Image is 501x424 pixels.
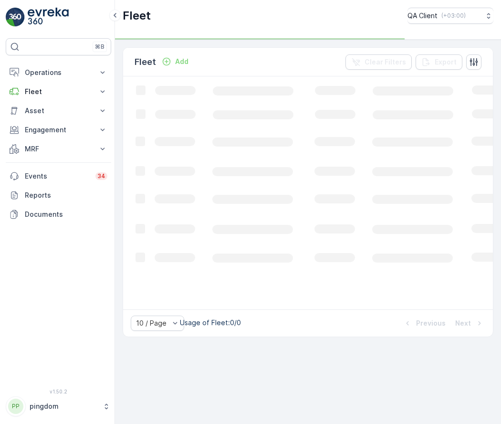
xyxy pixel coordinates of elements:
[25,87,92,96] p: Fleet
[441,12,466,20] p: ( +03:00 )
[25,144,92,154] p: MRF
[180,318,241,328] p: Usage of Fleet : 0/0
[6,389,111,394] span: v 1.50.2
[25,210,107,219] p: Documents
[25,68,92,77] p: Operations
[135,55,156,69] p: Fleet
[25,171,90,181] p: Events
[28,8,69,27] img: logo_light-DOdMpM7g.png
[6,120,111,139] button: Engagement
[365,57,406,67] p: Clear Filters
[25,125,92,135] p: Engagement
[416,318,446,328] p: Previous
[6,139,111,159] button: MRF
[345,54,412,70] button: Clear Filters
[407,11,438,21] p: QA Client
[6,101,111,120] button: Asset
[123,8,151,23] p: Fleet
[158,56,192,67] button: Add
[25,106,92,116] p: Asset
[8,399,23,414] div: PP
[6,205,111,224] a: Documents
[6,167,111,186] a: Events34
[455,318,471,328] p: Next
[25,191,107,200] p: Reports
[6,82,111,101] button: Fleet
[6,63,111,82] button: Operations
[6,186,111,205] a: Reports
[6,8,25,27] img: logo
[416,54,462,70] button: Export
[454,318,485,329] button: Next
[97,172,105,180] p: 34
[6,396,111,416] button: PPpingdom
[407,8,493,24] button: QA Client(+03:00)
[175,57,188,66] p: Add
[30,402,98,411] p: pingdom
[95,43,104,51] p: ⌘B
[402,318,447,329] button: Previous
[435,57,457,67] p: Export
